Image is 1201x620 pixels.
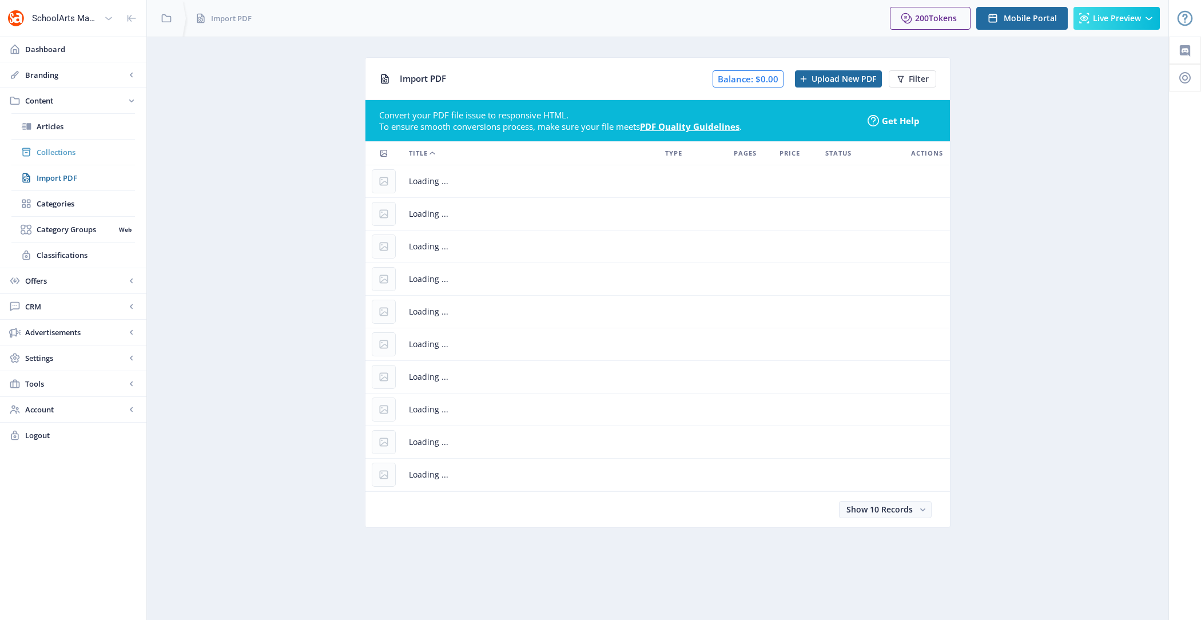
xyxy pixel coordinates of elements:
[402,361,950,394] td: Loading ...
[890,7,971,30] button: 200Tokens
[211,13,252,24] span: Import PDF
[25,301,126,312] span: CRM
[640,121,739,132] a: PDF Quality Guidelines
[734,146,757,160] span: Pages
[929,13,957,23] span: Tokens
[25,275,126,287] span: Offers
[402,296,950,328] td: Loading ...
[409,146,428,160] span: Title
[889,70,936,88] button: Filter
[846,504,913,515] span: Show 10 Records
[379,121,859,132] div: To ensure smooth conversions process, make sure your file meets .
[115,224,135,235] nb-badge: Web
[25,43,137,55] span: Dashboard
[909,74,929,84] span: Filter
[402,394,950,426] td: Loading ...
[37,249,135,261] span: Classifications
[868,115,936,126] a: Get Help
[402,426,950,459] td: Loading ...
[11,217,135,242] a: Category GroupsWeb
[37,198,135,209] span: Categories
[795,70,882,88] button: Upload New PDF
[25,430,137,441] span: Logout
[780,146,800,160] span: Price
[25,404,126,415] span: Account
[1004,14,1057,23] span: Mobile Portal
[25,95,126,106] span: Content
[25,352,126,364] span: Settings
[37,224,115,235] span: Category Groups
[11,191,135,216] a: Categories
[402,165,950,198] td: Loading ...
[839,501,932,518] button: Show 10 Records
[825,146,852,160] span: Status
[11,140,135,165] a: Collections
[7,9,25,27] img: properties.app_icon.png
[713,70,784,88] span: Balance: $0.00
[402,328,950,361] td: Loading ...
[37,146,135,158] span: Collections
[25,327,126,338] span: Advertisements
[11,114,135,139] a: Articles
[25,378,126,390] span: Tools
[379,109,859,121] div: Convert your PDF file issue to responsive HTML.
[402,263,950,296] td: Loading ...
[11,243,135,268] a: Classifications
[400,73,446,84] span: Import PDF
[37,172,135,184] span: Import PDF
[25,69,126,81] span: Branding
[402,459,950,491] td: Loading ...
[1093,14,1141,23] span: Live Preview
[402,230,950,263] td: Loading ...
[402,198,950,230] td: Loading ...
[976,7,1068,30] button: Mobile Portal
[812,74,876,84] span: Upload New PDF
[665,146,682,160] span: Type
[11,165,135,190] a: Import PDF
[911,146,943,160] span: Actions
[37,121,135,132] span: Articles
[32,6,100,31] div: SchoolArts Magazine
[1073,7,1160,30] button: Live Preview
